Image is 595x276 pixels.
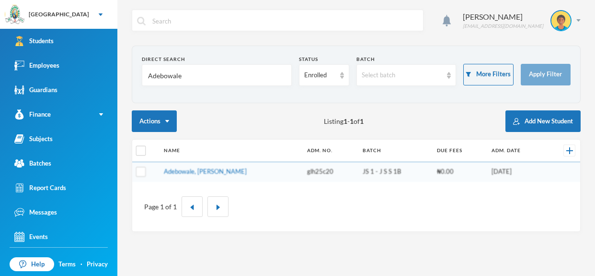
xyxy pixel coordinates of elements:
div: Batch [356,56,457,63]
div: Guardians [14,85,57,95]
b: 1 [343,117,347,125]
div: Select batch [362,71,443,80]
a: Help [10,257,54,272]
b: 1 [350,117,354,125]
button: Actions [132,110,177,132]
div: Events [14,232,48,242]
th: Due Fees [432,140,486,162]
td: ₦0.00 [432,162,486,182]
img: STUDENT [551,11,571,30]
td: glh25c20 [302,162,358,182]
a: Privacy [87,260,108,269]
td: JS 1 - J S S 1B [358,162,432,182]
button: Add New Student [505,110,581,132]
div: Messages [14,207,57,217]
img: + [566,147,573,154]
a: Terms [58,260,76,269]
div: [PERSON_NAME] [463,11,543,23]
th: Adm. No. [302,140,358,162]
img: search [137,17,146,25]
div: Direct Search [142,56,292,63]
button: Apply Filter [521,64,571,85]
div: Batches [14,158,51,168]
div: Subjects [14,134,53,144]
img: logo [5,5,24,24]
div: Students [14,36,54,46]
div: Finance [14,109,51,120]
input: Name, Admin No, Phone number, Email Address [147,65,286,86]
button: More Filters [463,64,513,85]
div: [GEOGRAPHIC_DATA] [29,10,89,19]
div: Page 1 of 1 [144,202,177,212]
div: Status [299,56,349,63]
span: Listing - of [324,116,364,126]
a: Adebowale, [PERSON_NAME] [164,168,247,175]
div: Employees [14,60,59,71]
th: Batch [358,140,432,162]
div: Enrolled [304,71,335,80]
div: Report Cards [14,183,66,193]
th: Name [159,140,302,162]
b: 1 [360,117,364,125]
td: [DATE] [487,162,547,182]
div: [EMAIL_ADDRESS][DOMAIN_NAME] [463,23,543,30]
th: Adm. Date [487,140,547,162]
input: Search [151,10,418,32]
div: · [80,260,82,269]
